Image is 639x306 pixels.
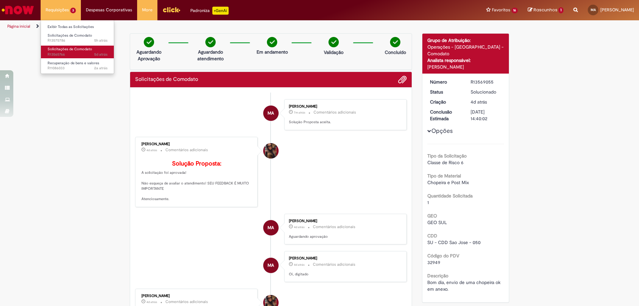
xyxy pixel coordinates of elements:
[427,233,437,239] b: CDD
[48,61,99,66] span: Recuperação de bens e valores
[94,66,107,71] span: 2a atrás
[600,7,634,13] span: [PERSON_NAME]
[289,219,400,223] div: [PERSON_NAME]
[289,272,400,277] p: Oi, digitado
[427,219,447,225] span: GEO SUL
[427,213,437,219] b: GEO
[427,153,467,159] b: Tipo da Solicitação
[294,225,305,229] span: 4d atrás
[324,49,343,56] p: Validação
[146,148,157,152] span: 4d atrás
[294,225,305,229] time: 26/09/2025 11:49:50
[41,20,114,74] ul: Requisições
[263,220,279,235] div: Marco Aurelio Da Silva Aguiar
[146,300,157,304] time: 26/09/2025 11:42:10
[427,173,461,179] b: Tipo de Material
[427,64,504,70] div: [PERSON_NAME]
[46,7,69,13] span: Requisições
[427,37,504,44] div: Grupo de Atribuição:
[146,300,157,304] span: 4d atrás
[314,110,356,115] small: Comentários adicionais
[263,143,279,158] div: Desiree da Silva Germano
[427,159,464,165] span: Classe de Risco 6
[558,7,563,13] span: 1
[146,148,157,152] time: 26/09/2025 11:51:23
[41,23,114,31] a: Exibir Todas as Solicitações
[94,52,107,57] span: 5d atrás
[133,49,165,62] p: Aguardando Aprovação
[398,75,407,84] button: Adicionar anexos
[263,106,279,121] div: Marco Aurelio Da Silva Aguiar
[427,193,473,199] b: Quantidade Solicitada
[313,224,355,230] small: Comentários adicionais
[257,49,288,55] p: Em andamento
[41,46,114,58] a: Aberto R13565766 : Solicitações de Comodato
[141,160,252,202] p: A solicitação foi aprovada! Não esqueça de avaliar o atendimento! SEU FEEDBACK É MUITO IMPORTANTE...
[94,38,107,43] span: 5h atrás
[135,77,198,83] h2: Solicitações de Comodato Histórico de tíquete
[328,37,339,47] img: check-circle-green.png
[268,220,274,236] span: MA
[48,38,107,43] span: R13575786
[533,7,557,13] span: Rascunhos
[94,66,107,71] time: 08/02/2024 11:42:03
[86,7,132,13] span: Despesas Corporativas
[268,257,274,273] span: MA
[41,60,114,72] a: Aberto R11086033 : Recuperação de bens e valores
[390,37,400,47] img: check-circle-green.png
[48,52,107,57] span: R13565766
[425,109,466,122] dt: Conclusão Estimada
[267,37,277,47] img: check-circle-green.png
[471,89,502,95] div: Solucionado
[528,7,563,13] a: Rascunhos
[141,294,252,298] div: [PERSON_NAME]
[471,99,487,105] time: 26/09/2025 08:06:44
[427,273,448,279] b: Descrição
[48,47,92,52] span: Solicitações de Comodato
[289,234,400,239] p: Aguardando aprovação
[427,57,504,64] div: Analista responsável:
[165,147,208,153] small: Comentários adicionais
[313,262,355,267] small: Comentários adicionais
[7,24,30,29] a: Página inicial
[5,20,421,33] ul: Trilhas de página
[427,199,429,205] span: 1
[294,263,305,267] span: 4d atrás
[144,37,154,47] img: check-circle-green.png
[427,259,440,265] span: 32949
[141,142,252,146] div: [PERSON_NAME]
[471,109,502,122] div: [DATE] 14:40:02
[512,8,518,13] span: 16
[268,105,274,121] span: MA
[294,263,305,267] time: 26/09/2025 11:42:44
[212,7,229,15] p: +GenAi
[427,253,459,259] b: Código do PDV
[294,111,305,115] time: 29/09/2025 15:13:11
[425,99,466,105] dt: Criação
[162,5,180,15] img: click_logo_yellow_360x200.png
[425,89,466,95] dt: Status
[165,299,208,305] small: Comentários adicionais
[48,66,107,71] span: R11086033
[94,38,107,43] time: 29/09/2025 10:38:04
[172,160,221,167] b: Solução Proposta:
[41,32,114,44] a: Aberto R13575786 : Solicitações de Comodato
[142,7,152,13] span: More
[194,49,227,62] p: Aguardando atendimento
[471,99,487,105] span: 4d atrás
[294,111,305,115] span: 7m atrás
[385,49,406,56] p: Concluído
[1,3,35,17] img: ServiceNow
[190,7,229,15] div: Padroniza
[94,52,107,57] time: 25/09/2025 10:30:50
[289,120,400,125] p: Solução Proposta aceita.
[70,8,76,13] span: 3
[591,8,596,12] span: MA
[492,7,510,13] span: Favoritos
[289,105,400,109] div: [PERSON_NAME]
[289,256,400,260] div: [PERSON_NAME]
[48,33,92,38] span: Solicitações de Comodato
[427,239,481,245] span: SU - CDD Sao Jose - 050
[427,279,502,292] span: Bom dia, envio de uma chopeira ok em anexo.
[471,99,502,105] div: 26/09/2025 08:06:44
